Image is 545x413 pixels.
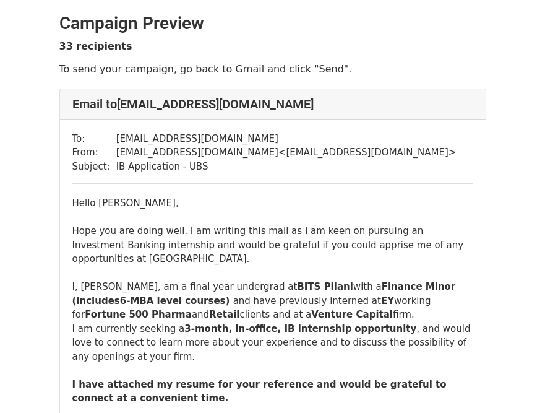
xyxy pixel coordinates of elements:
[72,146,116,160] td: From:
[184,323,351,334] b: 3-month, in-office, IB internship
[72,224,473,266] div: Hope you are doing well. I am writing this mail as I am keen on pursuing an Investment Banking in...
[311,309,393,320] b: Venture Capital
[209,309,239,320] b: Retail
[354,323,416,334] b: opportunity
[381,295,394,306] b: EY
[72,160,116,174] td: Subject:
[72,280,473,378] div: I, [PERSON_NAME], am a final year undergrad at with a and have previously interned at working for...
[72,97,473,111] h4: Email to [EMAIL_ADDRESS][DOMAIN_NAME]
[59,13,486,34] h2: Campaign Preview
[116,160,457,174] td: IB Application - UBS
[297,281,353,292] b: BITS Pilani
[116,146,457,160] td: [EMAIL_ADDRESS][DOMAIN_NAME] < [EMAIL_ADDRESS][DOMAIN_NAME] >
[59,63,486,76] p: To send your campaign, go back to Gmail and click "Send".
[120,295,230,306] b: 6-MBA level courses)
[116,132,457,146] td: [EMAIL_ADDRESS][DOMAIN_NAME]
[72,132,116,146] td: To:
[59,40,132,52] strong: 33 recipients
[85,309,192,320] b: Fortune 500 Pharma
[72,379,447,404] b: I have attached my resume for your reference and would be grateful to connect at a convenient time.
[72,281,456,306] b: Finance Minor (includes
